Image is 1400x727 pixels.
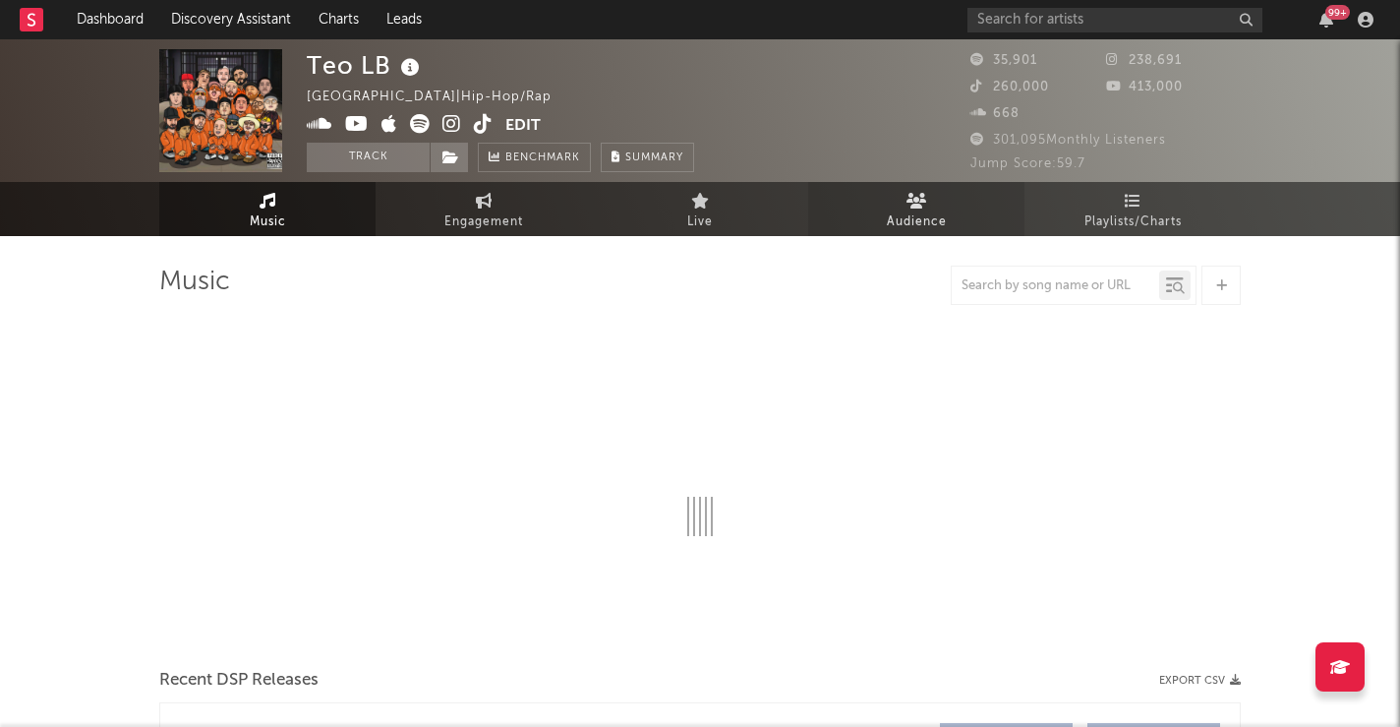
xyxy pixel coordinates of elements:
span: Benchmark [505,147,580,170]
span: Summary [625,152,683,163]
button: Summary [601,143,694,172]
a: Music [159,182,376,236]
div: Teo LB [307,49,425,82]
span: 301,095 Monthly Listeners [970,134,1166,147]
input: Search for artists [967,8,1262,32]
button: Track [307,143,430,172]
input: Search by song name or URL [952,278,1159,294]
a: Audience [808,182,1024,236]
span: 238,691 [1106,54,1182,67]
button: Export CSV [1159,675,1241,687]
a: Engagement [376,182,592,236]
span: Playlists/Charts [1084,211,1182,234]
span: 668 [970,107,1020,120]
div: 99 + [1325,5,1350,20]
a: Live [592,182,808,236]
span: Live [687,211,713,234]
a: Playlists/Charts [1024,182,1241,236]
button: Edit [505,114,541,139]
span: 260,000 [970,81,1049,93]
span: Recent DSP Releases [159,669,319,693]
div: [GEOGRAPHIC_DATA] | Hip-Hop/Rap [307,86,574,109]
span: Engagement [444,211,523,234]
span: Music [250,211,286,234]
button: 99+ [1319,12,1333,28]
span: Jump Score: 59.7 [970,157,1085,170]
a: Benchmark [478,143,591,172]
span: 35,901 [970,54,1037,67]
span: 413,000 [1106,81,1183,93]
span: Audience [887,211,947,234]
